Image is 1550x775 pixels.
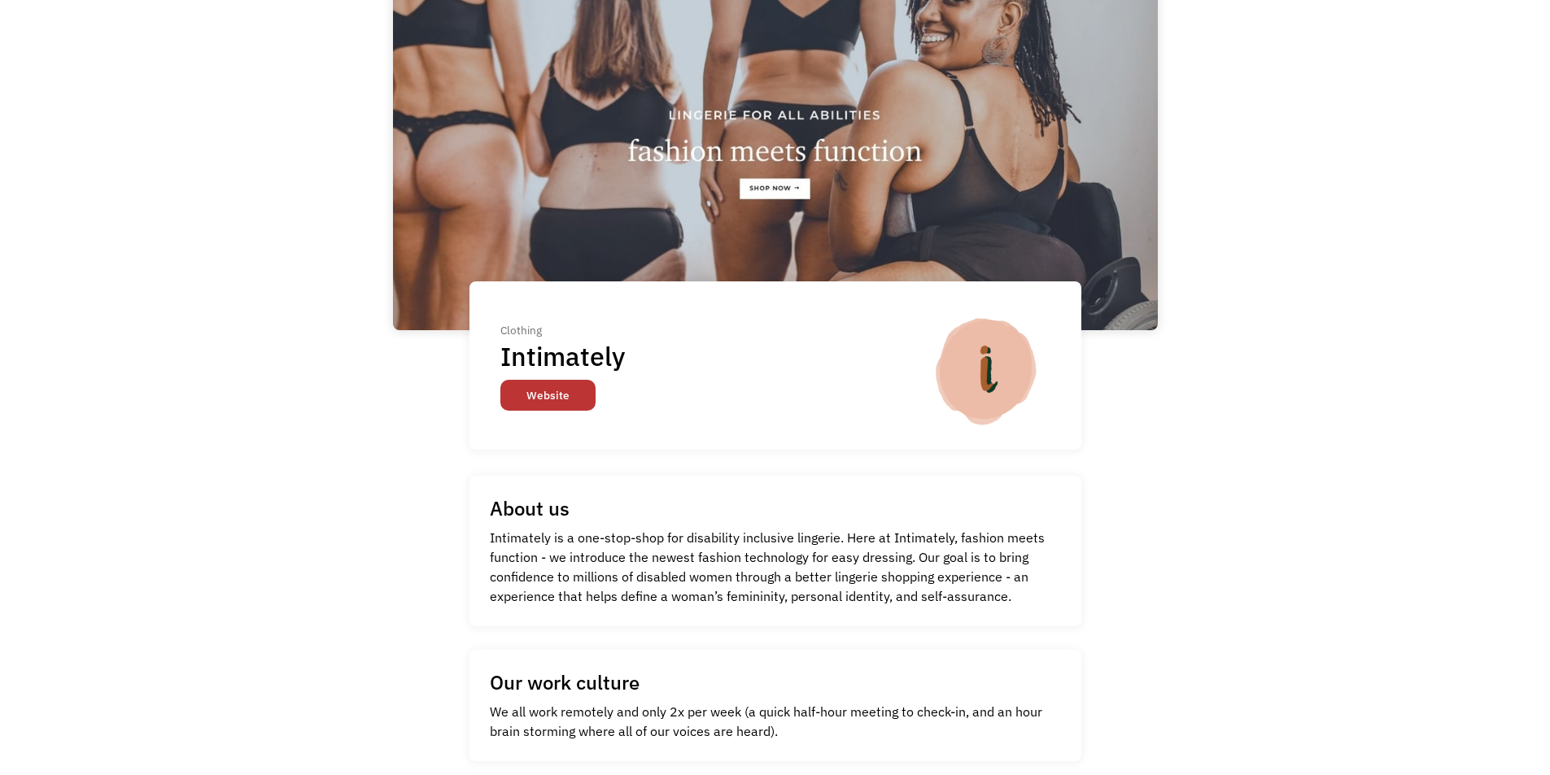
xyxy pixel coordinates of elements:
[490,670,640,694] h1: Our work culture
[500,340,625,372] h1: Intimately
[500,320,640,340] div: Clothing
[490,702,1061,741] p: We all work remotely and only 2x per week (a quick half-hour meeting to check-in, and an hour bra...
[490,528,1061,606] p: Intimately is a one-stop-shop for disability inclusive lingerie. Here at Intimately, fashion meet...
[490,496,570,520] h1: About us
[500,380,596,411] a: Website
